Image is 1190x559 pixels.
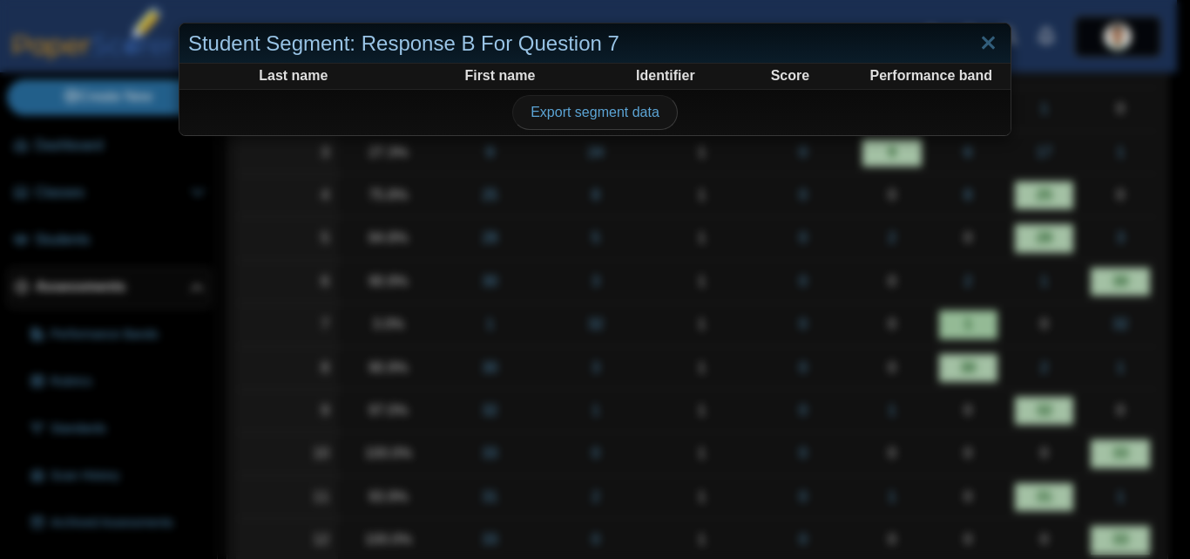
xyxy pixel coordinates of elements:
th: First name [397,65,602,86]
th: Identifier [604,65,727,86]
th: Last name [191,65,396,86]
a: Close [975,29,1002,58]
div: Student Segment: Response B For Question 7 [179,24,1011,65]
th: Performance band [853,65,1009,86]
th: Score [728,65,851,86]
span: Export segment data [531,105,659,119]
a: Export segment data [512,95,678,130]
